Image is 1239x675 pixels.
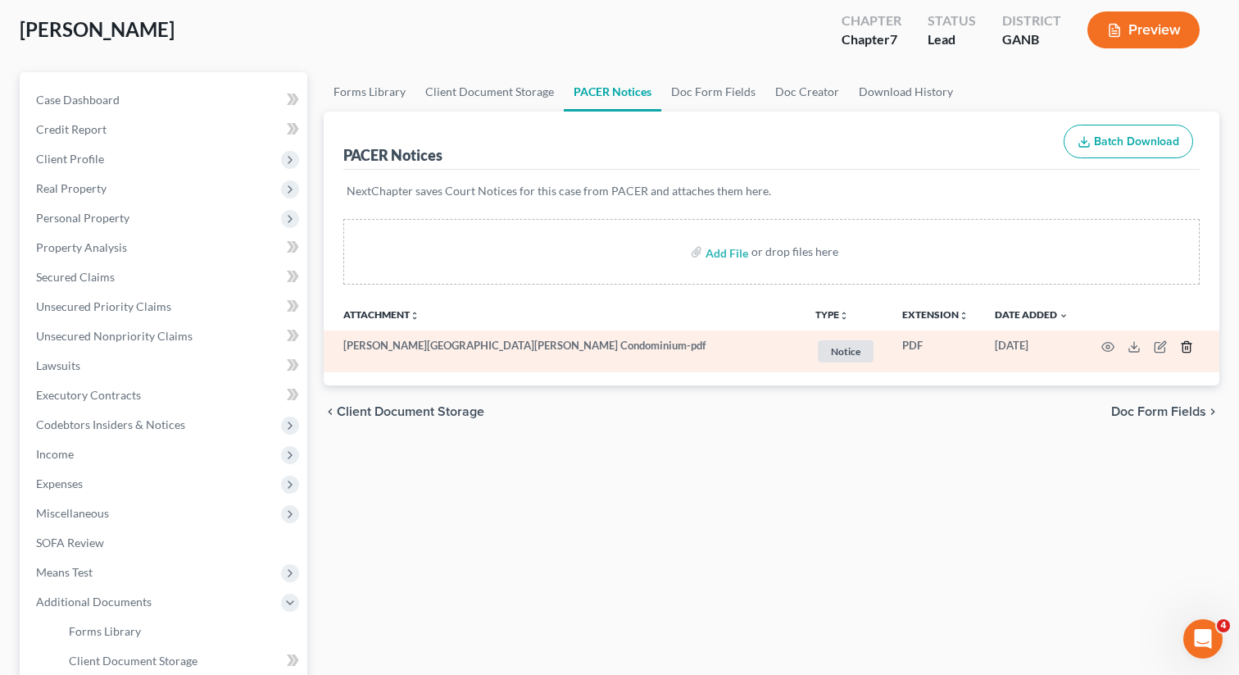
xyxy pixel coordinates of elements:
[337,405,484,418] span: Client Document Storage
[324,72,415,112] a: Forms Library
[23,528,307,558] a: SOFA Review
[36,240,127,254] span: Property Analysis
[1183,619,1223,659] iframe: Intercom live chat
[839,311,849,321] i: unfold_more
[23,351,307,381] a: Lawsuits
[343,145,442,165] div: PACER Notices
[36,417,185,431] span: Codebtors Insiders & Notices
[23,262,307,292] a: Secured Claims
[1111,405,1219,418] button: Doc Form Fields chevron_right
[1087,11,1200,48] button: Preview
[36,181,107,195] span: Real Property
[36,536,104,550] span: SOFA Review
[1059,311,1069,321] i: expand_more
[410,311,420,321] i: unfold_more
[36,211,129,225] span: Personal Property
[1002,30,1061,49] div: GANB
[36,93,120,107] span: Case Dashboard
[849,72,963,112] a: Download History
[347,183,1196,199] p: NextChapter saves Court Notices for this case from PACER and attaches them here.
[36,270,115,284] span: Secured Claims
[343,308,420,321] a: Attachmentunfold_more
[36,358,80,372] span: Lawsuits
[36,595,152,609] span: Additional Documents
[36,506,109,520] span: Miscellaneous
[661,72,765,112] a: Doc Form Fields
[889,331,982,372] td: PDF
[36,299,171,313] span: Unsecured Priority Claims
[23,322,307,351] a: Unsecured Nonpriority Claims
[23,381,307,410] a: Executory Contracts
[20,17,175,41] span: [PERSON_NAME]
[36,122,107,136] span: Credit Report
[815,310,849,321] button: TYPEunfold_more
[751,244,838,260] div: or drop files here
[564,72,661,112] a: PACER Notices
[1206,405,1219,418] i: chevron_right
[36,388,141,402] span: Executory Contracts
[765,72,849,112] a: Doc Creator
[982,331,1082,372] td: [DATE]
[928,30,976,49] div: Lead
[36,152,104,166] span: Client Profile
[324,405,484,418] button: chevron_left Client Document Storage
[23,85,307,115] a: Case Dashboard
[415,72,564,112] a: Client Document Storage
[1064,125,1193,159] button: Batch Download
[69,654,197,668] span: Client Document Storage
[959,311,969,321] i: unfold_more
[995,308,1069,321] a: Date Added expand_more
[23,233,307,262] a: Property Analysis
[902,308,969,321] a: Extensionunfold_more
[1094,135,1179,148] span: Batch Download
[324,405,337,418] i: chevron_left
[928,11,976,30] div: Status
[23,115,307,144] a: Credit Report
[1217,619,1230,632] span: 4
[36,447,74,461] span: Income
[1002,11,1061,30] div: District
[36,329,193,343] span: Unsecured Nonpriority Claims
[1111,405,1206,418] span: Doc Form Fields
[36,477,83,490] span: Expenses
[324,331,802,372] td: [PERSON_NAME][GEOGRAPHIC_DATA][PERSON_NAME] Condominium-pdf
[23,292,307,322] a: Unsecured Priority Claims
[56,617,307,646] a: Forms Library
[842,30,901,49] div: Chapter
[818,340,874,363] span: Notice
[815,338,876,365] a: Notice
[890,31,897,47] span: 7
[36,565,93,579] span: Means Test
[842,11,901,30] div: Chapter
[69,624,141,638] span: Forms Library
